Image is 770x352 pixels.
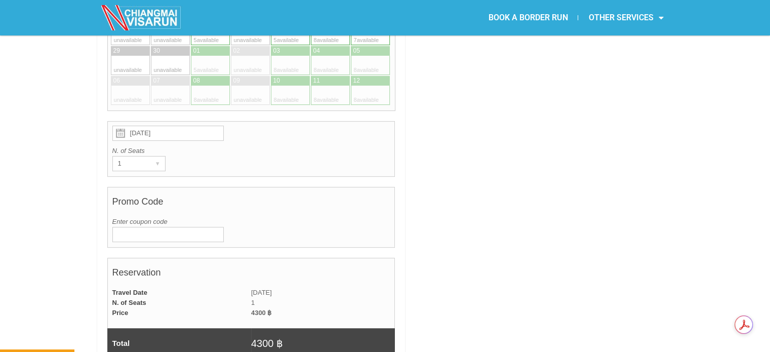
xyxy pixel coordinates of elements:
div: 29 [113,47,120,55]
a: BOOK A BORDER RUN [478,6,578,29]
td: Travel Date [107,288,251,298]
div: 05 [353,47,360,55]
div: 12 [353,76,360,85]
div: 07 [153,76,160,85]
div: 08 [193,76,200,85]
div: 09 [233,76,240,85]
td: 4300 ฿ [251,308,395,318]
a: OTHER SERVICES [578,6,673,29]
label: N. of Seats [112,146,390,156]
td: 1 [251,298,395,308]
div: 03 [273,47,280,55]
td: [DATE] [251,288,395,298]
h4: Promo Code [112,191,390,217]
div: ▾ [151,157,165,171]
div: 30 [153,47,160,55]
div: 01 [193,47,200,55]
div: 10 [273,76,280,85]
div: 02 [233,47,240,55]
div: 04 [313,47,320,55]
td: Price [107,308,251,318]
div: 06 [113,76,120,85]
div: 11 [313,76,320,85]
div: 1 [113,157,146,171]
label: Enter coupon code [112,217,390,227]
nav: Menu [385,6,673,29]
h4: Reservation [112,262,390,288]
td: N. of Seats [107,298,251,308]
